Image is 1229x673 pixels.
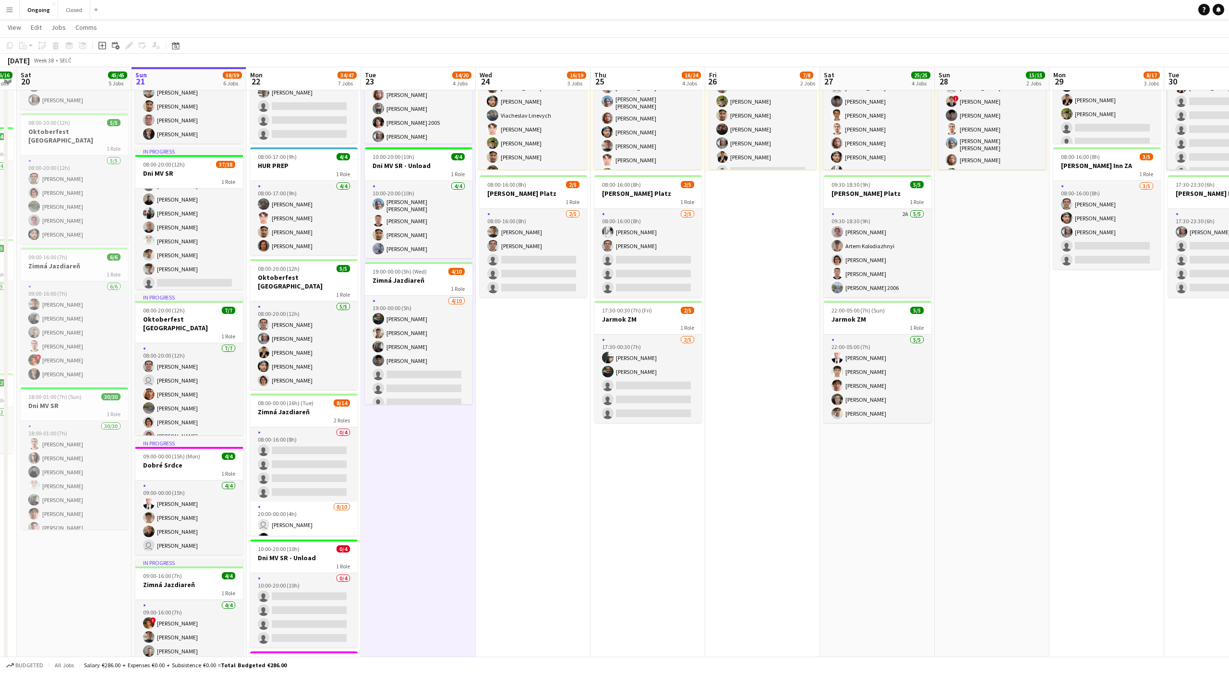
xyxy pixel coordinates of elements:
[567,80,586,87] div: 3 Jobs
[831,307,885,314] span: 22:00-05:00 (7h) (Sun)
[8,23,21,32] span: View
[223,80,241,87] div: 6 Jobs
[365,296,472,454] app-card-role: 4/1019:00-00:00 (5h)[PERSON_NAME][PERSON_NAME][PERSON_NAME][PERSON_NAME]
[594,301,702,423] div: 17:30-00:30 (7h) (Fri)2/5Jarmok ZM1 Role2/517:30-00:30 (7h)[PERSON_NAME][PERSON_NAME]
[709,50,816,278] app-card-role: 7/808:00-20:00 (12h)[PERSON_NAME]Youcef Bitam[PERSON_NAME][PERSON_NAME][PERSON_NAME][PERSON_NAME]...
[31,23,42,32] span: Edit
[21,156,128,244] app-card-role: 5/508:00-20:00 (12h)[PERSON_NAME][PERSON_NAME][PERSON_NAME][PERSON_NAME][PERSON_NAME]
[823,27,931,169] app-job-card: 18:00-00:00 (6h) (Sun)15/151 Role15/1518:00-00:00 (6h)[PERSON_NAME] [PERSON_NAME][PERSON_NAME][PE...
[365,276,472,285] h3: Zimná Jazdiareň
[135,169,243,178] h3: Dni MV SR
[1168,71,1179,79] span: Tue
[824,209,931,297] app-card-role: 2A5/509:30-18:30 (9h)[PERSON_NAME]Artem Kolodiazhnyi[PERSON_NAME][PERSON_NAME][PERSON_NAME] 2006
[8,56,30,65] div: [DATE]
[143,453,200,460] span: 09:00-00:00 (15h) (Mon)
[334,417,350,424] span: 2 Roles
[19,76,31,87] span: 20
[1167,76,1179,87] span: 30
[258,265,300,272] span: 08:00-20:00 (12h)
[21,113,128,244] div: 08:00-20:00 (12h)5/5Oktoberfest [GEOGRAPHIC_DATA]1 Role5/508:00-20:00 (12h)[PERSON_NAME][PERSON_N...
[453,80,471,87] div: 4 Jobs
[480,71,492,79] span: Wed
[135,439,243,555] app-job-card: In progress09:00-00:00 (15h) (Mon)4/4Dobré Srdce1 Role4/409:00-00:00 (15h)[PERSON_NAME][PERSON_NA...
[21,71,31,79] span: Sat
[800,72,813,79] span: 7/8
[708,76,717,87] span: 26
[487,181,526,188] span: 08:00-16:00 (8h)
[451,153,465,160] span: 4/4
[824,189,931,198] h3: [PERSON_NAME] Platz
[21,387,128,529] app-job-card: 18:00-01:00 (7h) (Sun)30/30Dni MV SR1 Role30/3018:00-01:00 (7h)[PERSON_NAME][PERSON_NAME][PERSON_...
[58,0,90,19] button: Closed
[567,72,586,79] span: 16/19
[107,271,120,278] span: 1 Role
[135,559,243,566] div: In progress
[337,72,357,79] span: 34/47
[75,23,97,32] span: Comms
[107,119,120,126] span: 5/5
[448,268,465,275] span: 4/10
[135,147,243,289] app-job-card: In progress08:00-20:00 (12h)37/38Dni MV SR1 Role[PERSON_NAME][PERSON_NAME][PERSON_NAME][PERSON_NA...
[939,71,950,79] span: Sun
[365,71,376,79] span: Tue
[221,589,235,597] span: 1 Role
[824,71,834,79] span: Sat
[258,153,297,160] span: 08:00-17:00 (9h)
[250,147,358,255] div: 08:00-17:00 (9h)4/4HUR PREP1 Role4/408:00-17:00 (9h)[PERSON_NAME][PERSON_NAME][PERSON_NAME][PERSO...
[681,181,694,188] span: 2/5
[334,399,350,407] span: 8/14
[1053,147,1161,269] div: 08:00-16:00 (8h)3/5[PERSON_NAME] Inn ZA1 Role3/508:00-16:00 (8h)[PERSON_NAME][PERSON_NAME][PERSON...
[1053,181,1161,269] app-card-role: 3/508:00-16:00 (8h)[PERSON_NAME][PERSON_NAME][PERSON_NAME]
[32,57,56,64] span: Week 38
[480,209,587,297] app-card-role: 2/508:00-16:00 (8h)[PERSON_NAME][PERSON_NAME]
[53,661,76,669] span: All jobs
[373,268,427,275] span: 19:00-00:00 (5h) (Wed)
[681,307,694,314] span: 2/5
[910,307,924,314] span: 5/5
[451,285,465,292] span: 1 Role
[823,50,931,278] app-card-role: 15/1518:00-00:00 (6h)[PERSON_NAME] [PERSON_NAME][PERSON_NAME][PERSON_NAME][PERSON_NAME][PERSON_NA...
[365,44,472,146] app-card-role: 6/608:00-20:00 (12h)[PERSON_NAME][PERSON_NAME][PERSON_NAME][PERSON_NAME][PERSON_NAME] 2005[PERSON...
[937,76,950,87] span: 28
[135,343,243,459] app-card-role: 7/708:00-20:00 (12h)[PERSON_NAME] [PERSON_NAME][PERSON_NAME][PERSON_NAME][PERSON_NAME][PERSON_NAME]
[824,301,931,423] app-job-card: 22:00-05:00 (7h) (Sun)5/5Jarmok ZM1 Role5/522:00-05:00 (7h)[PERSON_NAME][PERSON_NAME][PERSON_NAME...
[21,281,128,384] app-card-role: 6/609:00-16:00 (7h)[PERSON_NAME][PERSON_NAME][PERSON_NAME][PERSON_NAME]![PERSON_NAME][PERSON_NAME]
[831,181,870,188] span: 09:30-18:30 (9h)
[451,170,465,178] span: 1 Role
[21,401,128,410] h3: Dni MV SR
[250,502,358,660] app-card-role: 8/1020:00-00:00 (4h) [PERSON_NAME][PERSON_NAME]
[594,175,702,297] div: 08:00-16:00 (8h)2/5[PERSON_NAME] Platz1 Role2/508:00-16:00 (8h)[PERSON_NAME][PERSON_NAME]
[824,315,931,324] h3: Jarmok ZM
[478,76,492,87] span: 24
[363,76,376,87] span: 23
[5,660,45,671] button: Budgeted
[107,410,120,418] span: 1 Role
[221,661,287,669] span: Total Budgeted €286.00
[594,27,701,169] app-job-card: 08:00-20:00 (12h)12/141 Role12/1408:00-20:00 (12h)[PERSON_NAME] 2005[PERSON_NAME][PERSON_NAME] [P...
[566,181,579,188] span: 2/5
[480,175,587,297] app-job-card: 08:00-16:00 (8h)2/5[PERSON_NAME] Platz1 Role2/508:00-16:00 (8h)[PERSON_NAME][PERSON_NAME]
[135,481,243,555] app-card-role: 4/409:00-00:00 (15h)[PERSON_NAME][PERSON_NAME][PERSON_NAME] [PERSON_NAME]
[912,80,930,87] div: 4 Jobs
[800,80,815,87] div: 2 Jobs
[602,181,641,188] span: 08:00-16:00 (8h)
[709,27,816,169] div: 08:00-20:00 (12h)7/81 Role7/808:00-20:00 (12h)[PERSON_NAME]Youcef Bitam[PERSON_NAME][PERSON_NAME]...
[1061,153,1100,160] span: 08:00-16:00 (8h)
[250,540,358,648] div: 10:00-20:00 (10h)0/4Dni MV SR - Unload1 Role0/410:00-20:00 (10h)
[336,563,350,570] span: 1 Role
[250,161,358,170] h3: HUR PREP
[107,145,120,152] span: 1 Role
[452,72,471,79] span: 14/20
[107,253,120,261] span: 6/6
[365,147,472,258] app-job-card: 10:00-20:00 (10h)4/4Dni MV SR - Unload1 Role4/410:00-20:00 (10h)[PERSON_NAME] [PERSON_NAME][PERSO...
[108,72,127,79] span: 45/45
[1144,80,1159,87] div: 3 Jobs
[250,394,358,536] div: 08:00-00:00 (16h) (Tue)8/14Zimná Jazdiareň2 Roles0/408:00-16:00 (8h) 8/1020:00-00:00 (4h) [PERSON...
[222,453,235,460] span: 4/4
[938,27,1046,169] app-job-card: 08:00-20:00 (12h)15/151 Role15/1508:00-20:00 (12h) [PERSON_NAME] [PERSON_NAME]![PERSON_NAME][PERS...
[135,293,243,435] div: In progress08:00-20:00 (12h)7/7Oktoberfest [GEOGRAPHIC_DATA]1 Role7/708:00-20:00 (12h)[PERSON_NAM...
[1053,35,1161,221] app-card-role: 5/1208:00-20:00 (12h)[PERSON_NAME][PERSON_NAME][PERSON_NAME][PERSON_NAME][PERSON_NAME]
